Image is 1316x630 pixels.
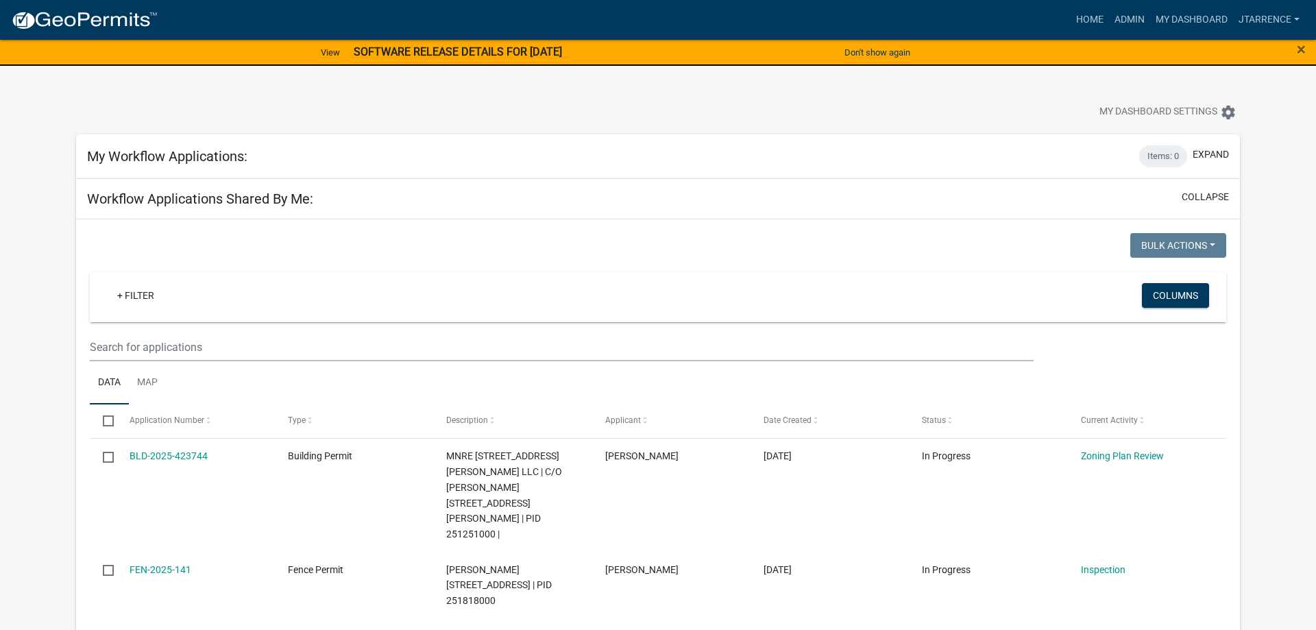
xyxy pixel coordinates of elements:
a: Data [90,361,129,405]
h5: Workflow Applications Shared By Me: [87,191,313,207]
span: MNRE 270 STRUPP AVE LLC | C/O JEREMY HAGAN 270 STRUPP AVE, Houston County | PID 251251000 | [446,450,562,540]
button: My Dashboard Settingssettings [1088,99,1247,125]
a: Admin [1109,7,1150,33]
span: In Progress [922,450,971,461]
span: Applicant [605,415,641,425]
a: Zoning Plan Review [1081,450,1164,461]
button: Close [1297,41,1306,58]
span: 05/06/2025 [764,564,792,575]
datatable-header-cell: Current Activity [1068,404,1226,437]
button: expand [1193,147,1229,162]
strong: SOFTWARE RELEASE DETAILS FOR [DATE] [354,45,562,58]
a: My Dashboard [1150,7,1233,33]
datatable-header-cell: Applicant [592,404,751,437]
datatable-header-cell: Select [90,404,116,437]
a: View [315,41,345,64]
span: 05/20/2025 [764,450,792,461]
a: Map [129,361,166,405]
datatable-header-cell: Type [275,404,433,437]
button: collapse [1182,190,1229,204]
datatable-header-cell: Status [909,404,1067,437]
span: Status [922,415,946,425]
a: + Filter [106,283,165,308]
a: BLD-2025-423744 [130,450,208,461]
button: Don't show again [839,41,916,64]
div: Items: 0 [1139,145,1187,167]
a: Home [1071,7,1109,33]
span: Date Created [764,415,812,425]
datatable-header-cell: Date Created [751,404,909,437]
span: × [1297,40,1306,59]
span: My Dashboard Settings [1099,104,1217,121]
span: Building Permit [288,450,352,461]
i: settings [1220,104,1236,121]
span: JOHNSON,SALLY A 730 SHORE ACRES RD, Houston County | PID 251818000 [446,564,552,607]
a: FEN-2025-141 [130,564,191,575]
button: Columns [1142,283,1209,308]
h5: My Workflow Applications: [87,148,247,165]
button: Bulk Actions [1130,233,1226,258]
datatable-header-cell: Description [433,404,592,437]
a: Inspection [1081,564,1125,575]
input: Search for applications [90,333,1034,361]
span: Application Number [130,415,204,425]
span: In Progress [922,564,971,575]
span: Fence Permit [288,564,343,575]
span: Brett Stanek [605,450,679,461]
span: Sally Johnson [605,564,679,575]
span: Current Activity [1081,415,1138,425]
span: Description [446,415,488,425]
datatable-header-cell: Application Number [116,404,274,437]
span: Type [288,415,306,425]
a: jtarrence [1233,7,1305,33]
